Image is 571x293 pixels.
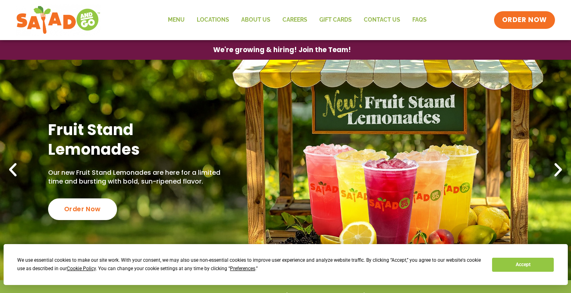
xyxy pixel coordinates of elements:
a: Locations [191,11,235,29]
span: We're growing & hiring! Join the Team! [213,46,351,53]
a: Menu [162,11,191,29]
p: Our new Fruit Stand Lemonades are here for a limited time and bursting with bold, sun-ripened fla... [48,168,221,186]
a: About Us [235,11,276,29]
span: Preferences [230,266,255,271]
div: Cookie Consent Prompt [4,244,568,285]
img: new-SAG-logo-768×292 [16,4,101,36]
a: GIFT CARDS [313,11,358,29]
span: ORDER NOW [502,15,547,25]
h2: Fruit Stand Lemonades [48,120,221,160]
div: Next slide [549,161,567,179]
a: FAQs [406,11,433,29]
a: ORDER NOW [494,11,555,29]
button: Accept [492,258,554,272]
div: We use essential cookies to make our site work. With your consent, we may also use non-essential ... [17,256,482,273]
a: Contact Us [358,11,406,29]
div: Previous slide [4,161,22,179]
span: Cookie Policy [67,266,96,271]
div: Order Now [48,198,117,220]
nav: Menu [162,11,433,29]
a: We're growing & hiring! Join the Team! [201,40,363,59]
a: Careers [276,11,313,29]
